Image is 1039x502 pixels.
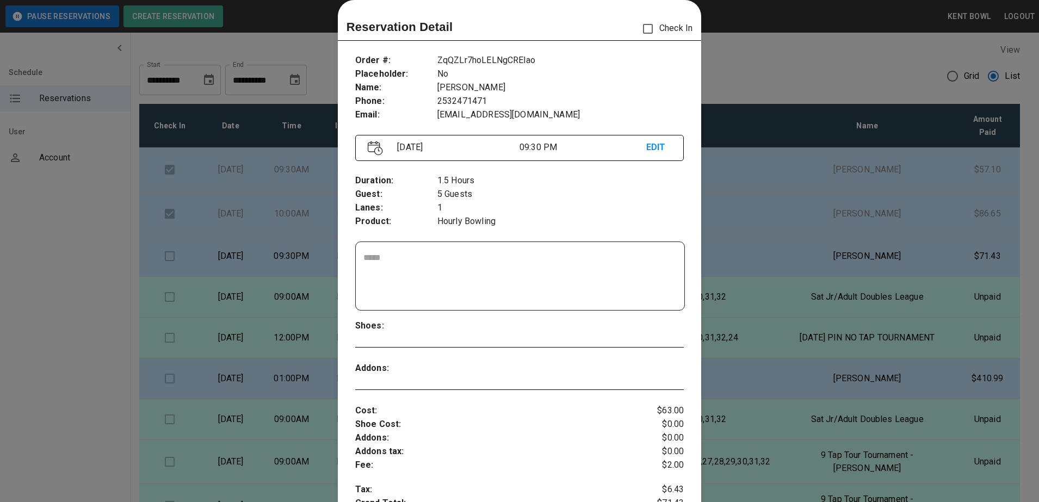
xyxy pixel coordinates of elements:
p: EDIT [646,141,672,154]
p: Reservation Detail [347,18,453,36]
p: Addons : [355,362,437,375]
p: $0.00 [629,445,684,458]
p: 2532471471 [437,95,684,108]
p: Lanes : [355,201,437,215]
img: Vector [368,141,383,156]
p: Fee : [355,458,629,472]
p: $0.00 [629,418,684,431]
p: ZqQZLr7hoLELNgCRElao [437,54,684,67]
p: Phone : [355,95,437,108]
p: Cost : [355,404,629,418]
p: $2.00 [629,458,684,472]
p: [DATE] [393,141,519,154]
p: [PERSON_NAME] [437,81,684,95]
p: Shoe Cost : [355,418,629,431]
p: 09:30 PM [519,141,646,154]
p: Addons tax : [355,445,629,458]
p: Guest : [355,188,437,201]
p: Shoes : [355,319,437,333]
p: 1 [437,201,684,215]
p: [EMAIL_ADDRESS][DOMAIN_NAME] [437,108,684,122]
p: $0.00 [629,431,684,445]
p: Tax : [355,483,629,497]
p: $6.43 [629,483,684,497]
p: No [437,67,684,81]
p: Product : [355,215,437,228]
p: Name : [355,81,437,95]
p: Email : [355,108,437,122]
p: Order # : [355,54,437,67]
p: Addons : [355,431,629,445]
p: Duration : [355,174,437,188]
p: Check In [636,17,692,40]
p: 5 Guests [437,188,684,201]
p: Hourly Bowling [437,215,684,228]
p: $63.00 [629,404,684,418]
p: 1.5 Hours [437,174,684,188]
p: Placeholder : [355,67,437,81]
